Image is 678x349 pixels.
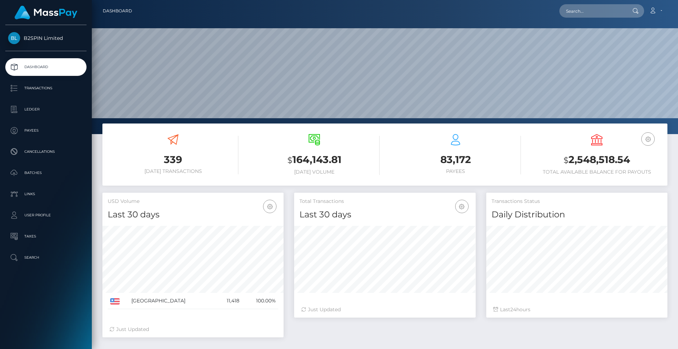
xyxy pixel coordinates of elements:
h5: Total Transactions [299,198,470,205]
div: Just Updated [109,326,276,333]
p: Taxes [8,231,84,242]
h6: [DATE] Volume [249,169,380,175]
a: Dashboard [5,58,87,76]
a: Search [5,249,87,266]
a: Batches [5,164,87,182]
a: Cancellations [5,143,87,161]
td: 100.00% [242,293,278,309]
img: US.png [110,298,120,305]
h6: Payees [390,168,521,174]
h5: USD Volume [108,198,278,205]
h3: 2,548,518.54 [531,153,662,167]
a: Transactions [5,79,87,97]
a: Ledger [5,101,87,118]
h3: 83,172 [390,153,521,167]
h4: Last 30 days [299,209,470,221]
a: Payees [5,122,87,139]
p: Search [8,252,84,263]
a: Taxes [5,228,87,245]
p: Payees [8,125,84,136]
h5: Transactions Status [492,198,662,205]
img: B2SPIN Limited [8,32,20,44]
a: Links [5,185,87,203]
small: $ [564,155,569,165]
p: Links [8,189,84,199]
p: Batches [8,168,84,178]
td: 11,418 [216,293,242,309]
p: User Profile [8,210,84,221]
p: Ledger [8,104,84,115]
p: Dashboard [8,62,84,72]
a: User Profile [5,206,87,224]
h3: 164,143.81 [249,153,380,167]
span: 24 [510,306,516,313]
span: B2SPIN Limited [5,35,87,41]
div: Just Updated [301,306,468,313]
h4: Daily Distribution [492,209,662,221]
a: Dashboard [103,4,132,18]
small: $ [287,155,292,165]
h6: Total Available Balance for Payouts [531,169,662,175]
h4: Last 30 days [108,209,278,221]
p: Cancellations [8,146,84,157]
h3: 339 [108,153,238,167]
td: [GEOGRAPHIC_DATA] [129,293,216,309]
p: Transactions [8,83,84,94]
input: Search... [559,4,626,18]
div: Last hours [493,306,660,313]
h6: [DATE] Transactions [108,168,238,174]
img: MassPay Logo [14,6,77,19]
